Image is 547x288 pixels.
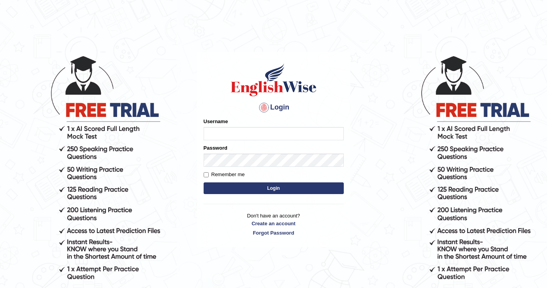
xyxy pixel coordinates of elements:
label: Username [204,118,228,125]
input: Remember me [204,172,209,177]
button: Login [204,182,344,194]
p: Don't have an account? [204,212,344,236]
a: Create an account [204,220,344,227]
label: Password [204,144,227,152]
img: Logo of English Wise sign in for intelligent practice with AI [229,62,318,97]
h4: Login [204,101,344,114]
label: Remember me [204,171,245,178]
a: Forgot Password [204,229,344,237]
